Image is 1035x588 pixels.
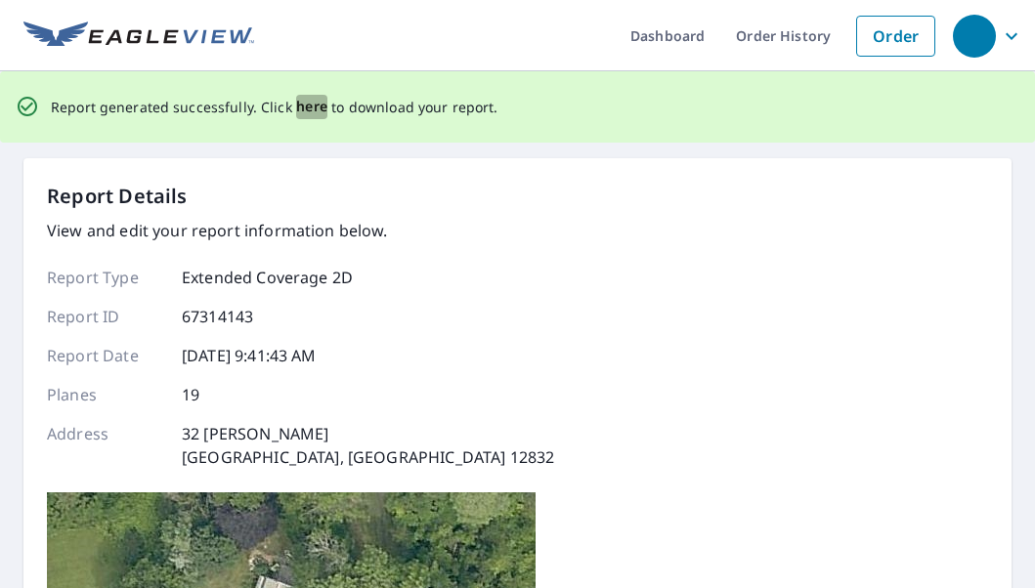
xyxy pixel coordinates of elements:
[47,182,188,211] p: Report Details
[182,266,353,289] p: Extended Coverage 2D
[51,95,498,119] p: Report generated successfully. Click to download your report.
[47,305,164,328] p: Report ID
[182,305,253,328] p: 67314143
[296,95,328,119] button: here
[182,422,554,469] p: 32 [PERSON_NAME] [GEOGRAPHIC_DATA], [GEOGRAPHIC_DATA] 12832
[182,383,199,406] p: 19
[23,21,254,51] img: EV Logo
[182,344,317,367] p: [DATE] 9:41:43 AM
[856,16,935,57] a: Order
[47,422,164,469] p: Address
[47,219,554,242] p: View and edit your report information below.
[47,344,164,367] p: Report Date
[47,383,164,406] p: Planes
[47,266,164,289] p: Report Type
